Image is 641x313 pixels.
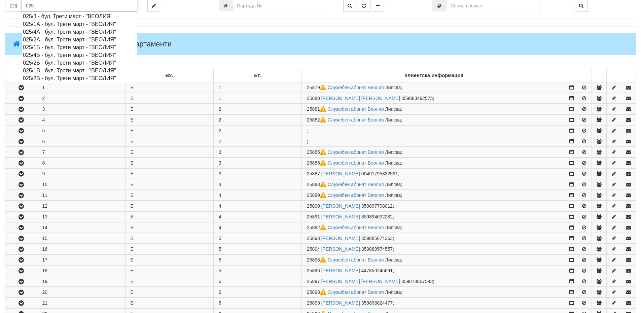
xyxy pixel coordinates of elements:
span: Партида № [307,279,320,284]
span: 4 [219,225,221,230]
td: Б [125,82,213,93]
td: Б [125,266,213,276]
td: 5 [37,126,125,136]
span: Липсва [385,160,401,166]
span: Партида № [307,214,320,219]
td: ; [301,147,566,158]
td: : No sort applied, sorting is disabled [566,69,577,82]
span: Партида № [307,117,328,123]
div: 025/2В - бул. Трети март - "ВЕОЛИЯ" [23,74,136,82]
td: 17 [37,255,125,265]
span: 6 [219,289,221,295]
td: 15 [37,233,125,244]
td: ; [301,190,566,201]
span: 3 [219,171,221,176]
span: Партида № [307,257,328,263]
span: 6 [219,300,221,306]
span: Партида № [307,289,328,295]
span: 4 [219,214,221,219]
td: 1 [37,82,125,93]
span: Липсва [385,149,401,155]
span: 4 [219,193,221,198]
td: 2 [37,93,125,104]
td: Б [125,190,213,201]
td: Б [125,276,213,287]
td: 19 [37,276,125,287]
td: Б [125,147,213,158]
td: ; [301,179,566,190]
td: ; [301,115,566,125]
td: ; [301,233,566,244]
span: Липсва [385,106,401,112]
span: Партида № [307,85,328,90]
span: 3 [219,182,221,187]
td: ; [301,298,566,308]
a: Служебен абонат Веолия [328,149,384,155]
td: Б [125,233,213,244]
b: Вх. [166,73,173,78]
div: 025/1В - бул. Трети март - "ВЕОЛИЯ" [23,67,136,74]
td: 13 [37,212,125,222]
td: 11 [37,190,125,201]
td: : No sort applied, sorting is disabled [621,69,636,82]
a: [PERSON_NAME] [321,300,360,306]
span: 5 [219,257,221,263]
span: 3 [219,149,221,155]
td: 16 [37,244,125,254]
td: 12 [37,201,125,211]
span: Партида № [307,106,328,112]
td: Б [125,115,213,125]
span: 2 [219,117,221,123]
td: 3 [37,104,125,114]
span: 2 [219,106,221,112]
td: Б [125,179,213,190]
a: Служебен абонат Веолия [328,257,384,263]
span: Партида № [307,300,320,306]
td: Б [125,93,213,104]
span: 6 [219,279,221,284]
span: 4 [219,203,221,209]
span: 359894632282 [361,214,393,219]
span: Партида № [307,182,328,187]
span: Липсва [385,193,401,198]
a: [PERSON_NAME] [321,214,360,219]
div: 025/2Б - бул. Трети март - "ВЕОЛИЯ" [23,59,136,67]
td: Вх.: No sort applied, sorting is disabled [125,69,213,82]
a: [PERSON_NAME] [321,203,360,209]
td: : No sort applied, sorting is disabled [606,69,621,82]
td: 20 [37,287,125,298]
td: 14 [37,222,125,233]
span: Партида № [307,160,328,166]
td: Клиентска информация: No sort applied, sorting is disabled [301,69,566,82]
div: 025/3 - бул. Трети март - "ВЕОЛИЯ" [23,12,136,20]
span: Партида № [307,203,320,209]
span: Партида № [307,236,320,241]
span: Липсва [385,225,401,230]
td: 6 [37,136,125,147]
td: ; [301,201,566,211]
td: ; [301,276,566,287]
div: 025/4А - бул. Трети март - "ВЕОЛИЯ" [23,28,136,36]
span: 5 [219,268,221,273]
td: ; [301,287,566,298]
td: Б [125,136,213,147]
a: [PERSON_NAME] [PERSON_NAME] [321,279,400,284]
span: Партида № [307,225,328,230]
span: Липсва [385,182,401,187]
a: Служебен абонат Веолия [328,85,384,90]
td: Б [125,222,213,233]
td: Б [125,201,213,211]
span: 5 [219,246,221,252]
td: ; [301,126,566,136]
span: 2 [219,139,221,144]
a: Служебен абонат Веолия [328,225,384,230]
span: 359889574557 [361,246,393,252]
b: Клиентска информация [404,73,463,78]
td: ; [301,104,566,114]
b: Ет. [254,73,261,78]
a: [PERSON_NAME] [PERSON_NAME] [321,96,400,101]
span: 359898824477 [361,300,393,306]
span: Партида № [307,246,320,252]
div: 025/4Б - бул. Трети март - "ВЕОЛИЯ" [23,51,136,59]
span: 1 [219,85,221,90]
